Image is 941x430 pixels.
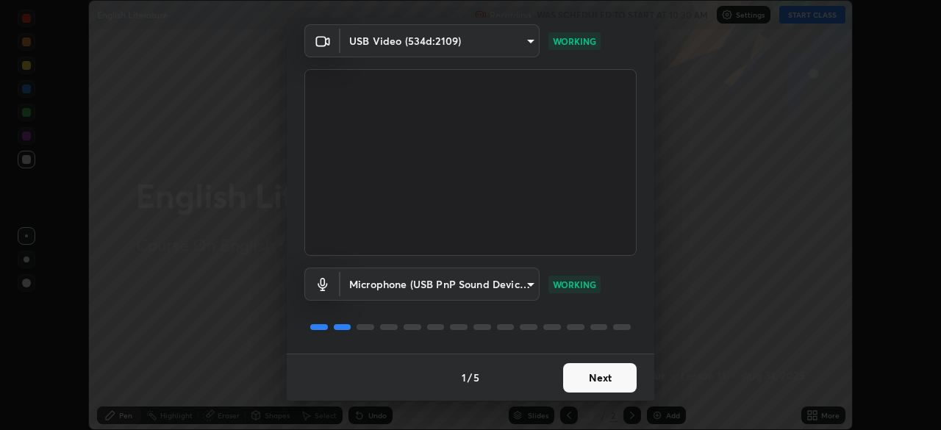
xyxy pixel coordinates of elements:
button: Next [563,363,637,393]
h4: 1 [462,370,466,385]
p: WORKING [553,35,596,48]
h4: 5 [473,370,479,385]
div: USB Video (534d:2109) [340,24,540,57]
p: WORKING [553,278,596,291]
div: USB Video (534d:2109) [340,268,540,301]
h4: / [468,370,472,385]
